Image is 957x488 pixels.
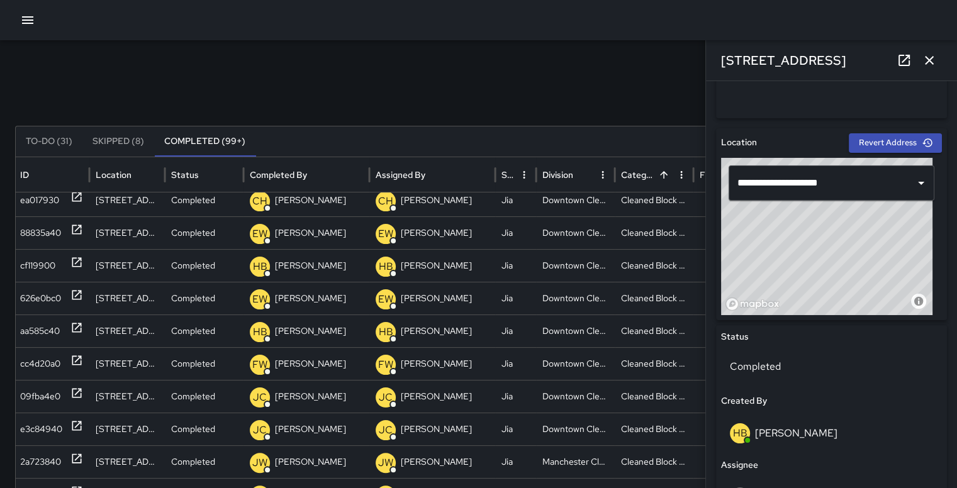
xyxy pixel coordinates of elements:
div: Jia [495,445,536,478]
p: JW [252,455,267,470]
div: Location [96,169,132,180]
div: Downtown Cleaning [536,413,615,445]
p: Completed [171,282,215,314]
p: Completed [171,348,215,380]
div: ID [20,169,29,180]
p: [PERSON_NAME] [275,217,346,249]
div: Jia [495,314,536,347]
div: 222 East Marshall Street [89,282,165,314]
p: JW [378,455,393,470]
p: CH [378,194,393,209]
div: Completed By [250,169,307,180]
p: EW [252,226,267,241]
p: [PERSON_NAME] [275,315,346,347]
p: Completed [171,446,215,478]
p: HB [379,324,393,340]
p: Completed [171,413,215,445]
div: Cleaned Block Faces [615,249,693,282]
div: Cleaned Block Faces [615,314,693,347]
div: Jia [495,413,536,445]
div: 626e0bc0 [20,282,61,314]
p: FW [252,357,267,372]
button: Source column menu [515,166,533,184]
div: Division [542,169,573,180]
p: Completed [171,184,215,216]
div: Assigned By [376,169,425,180]
div: cf119900 [20,250,55,282]
div: 255 West Main Street [89,184,165,216]
div: 1325 East Main Street [89,413,165,445]
div: aa585c40 [20,315,60,347]
div: 09fba4e0 [20,380,60,413]
p: [PERSON_NAME] [401,282,472,314]
div: 500 North 10th Street [89,314,165,347]
p: [PERSON_NAME] [401,380,472,413]
p: [PERSON_NAME] [401,184,472,216]
button: To-Do (31) [16,126,82,157]
p: [PERSON_NAME] [275,446,346,478]
button: Completed (99+) [154,126,255,157]
div: Downtown Cleaning [536,282,615,314]
p: JC [253,423,267,438]
p: [PERSON_NAME] [401,315,472,347]
div: Cleaned Block Faces [615,445,693,478]
div: Downtown Cleaning [536,347,615,380]
div: Downtown Cleaning [536,314,615,347]
div: Jia [495,249,536,282]
div: Category [621,169,654,180]
p: [PERSON_NAME] [401,348,472,380]
p: [PERSON_NAME] [275,282,346,314]
div: Downtown Cleaning [536,380,615,413]
div: 1321 East Main Street [89,380,165,413]
div: 2a723840 [20,446,61,478]
p: JC [253,390,267,405]
p: [PERSON_NAME] [275,413,346,445]
div: Downtown Cleaning [536,216,615,249]
div: Source [501,169,514,180]
p: HB [379,259,393,274]
div: cc4d20a0 [20,348,60,380]
div: Cleaned Block Faces [615,184,693,216]
button: Sort [655,166,673,184]
p: EW [378,226,393,241]
div: Manchester Cleaning [536,445,615,478]
p: [PERSON_NAME] [401,217,472,249]
p: JC [379,423,393,438]
p: HB [253,259,267,274]
p: Completed [171,380,215,413]
div: Cleaned Block Faces [615,347,693,380]
p: CH [252,194,267,209]
div: 88835a40 [20,217,61,249]
p: [PERSON_NAME] [275,184,346,216]
div: Cleaned Block Faces [615,380,693,413]
div: Cleaned Block Faces [615,282,693,314]
div: 400 Stockton Street [89,445,165,478]
div: Jia [495,184,536,216]
div: 1001 East Byrd Street [89,216,165,249]
div: e3c84940 [20,413,62,445]
p: Completed [171,315,215,347]
p: [PERSON_NAME] [275,380,346,413]
div: Downtown Cleaning [536,249,615,282]
div: Jia [495,347,536,380]
div: Jia [495,282,536,314]
div: Fixed Asset [700,169,747,180]
div: Downtown Cleaning [536,184,615,216]
p: [PERSON_NAME] [275,348,346,380]
button: Division column menu [594,166,612,184]
button: Category column menu [673,166,690,184]
div: 601 East Byrd Street [89,249,165,282]
p: Completed [171,217,215,249]
p: Completed [171,250,215,282]
button: Skipped (8) [82,126,154,157]
div: Jia [495,216,536,249]
p: EW [378,292,393,307]
div: Cleaned Block Faces [615,216,693,249]
p: [PERSON_NAME] [401,250,472,282]
p: [PERSON_NAME] [275,250,346,282]
div: 1325 East Cary Street [89,347,165,380]
p: FW [378,357,393,372]
div: Status [171,169,199,180]
p: [PERSON_NAME] [401,413,472,445]
div: ea017930 [20,184,59,216]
